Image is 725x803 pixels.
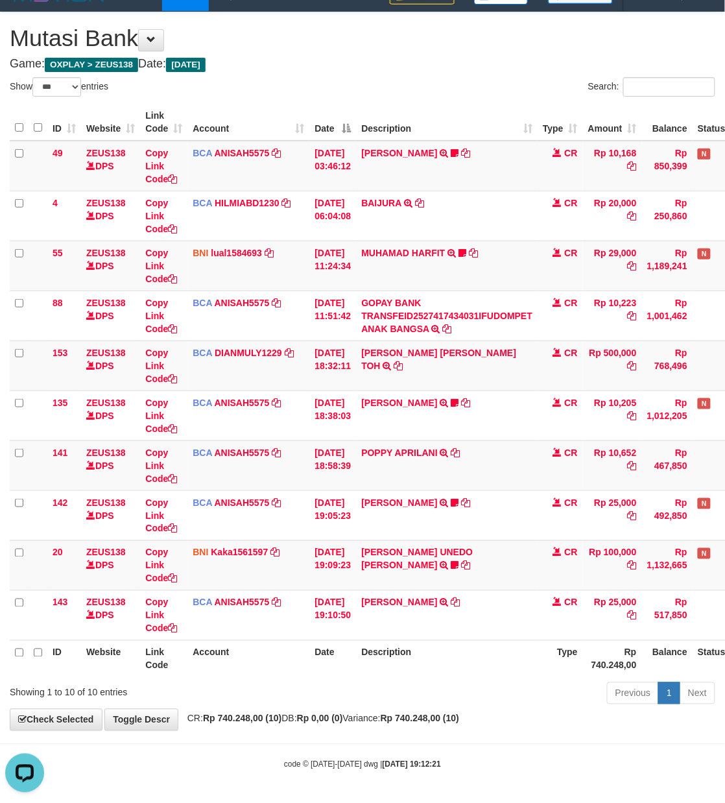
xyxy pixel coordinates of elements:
span: 20 [53,547,63,558]
a: Copy ANISAH5575 to clipboard [272,448,281,458]
a: ZEUS138 [86,248,126,258]
a: [PERSON_NAME] [361,398,437,408]
span: Has Note [698,398,711,409]
span: CR [565,198,578,208]
th: ID: activate to sort column ascending [47,104,81,141]
a: BAIJURA [361,198,401,208]
a: ZEUS138 [86,497,126,508]
a: Copy Link Code [145,198,177,234]
a: Copy Rp 20,000 to clipboard [628,211,637,221]
span: Has Note [698,498,711,509]
td: Rp 1,189,241 [642,241,693,291]
td: DPS [81,241,140,291]
label: Search: [588,77,715,97]
a: ANISAH5575 [215,597,270,608]
th: Date: activate to sort column descending [309,104,356,141]
a: ANISAH5575 [215,298,270,308]
a: GOPAY BANK TRANSFEID2527417434031IFUDOMPET ANAK BANGSA [361,298,532,334]
a: ANISAH5575 [215,448,270,458]
a: ZEUS138 [86,148,126,158]
a: [PERSON_NAME] [361,497,437,508]
td: Rp 10,205 [583,390,642,440]
a: Copy Rp 29,000 to clipboard [628,261,637,271]
span: 49 [53,148,63,158]
h1: Mutasi Bank [10,25,715,51]
span: BCA [193,398,212,408]
td: [DATE] 19:10:50 [309,590,356,640]
td: Rp 29,000 [583,241,642,291]
a: POPPY APRILANI [361,448,437,458]
td: Rp 1,132,665 [642,540,693,590]
span: [DATE] [166,58,206,72]
a: Copy SAMUEL UNEDO SIMBOLON to clipboard [462,560,471,571]
h4: Game: Date: [10,58,715,71]
th: Link Code: activate to sort column ascending [140,104,187,141]
th: Website [81,640,140,677]
td: [DATE] 03:46:12 [309,141,356,191]
input: Search: [623,77,715,97]
span: Has Note [698,149,711,160]
td: Rp 25,000 [583,490,642,540]
td: Rp 1,012,205 [642,390,693,440]
td: [DATE] 19:05:23 [309,490,356,540]
span: CR [565,298,578,308]
a: Copy ANISAH5575 to clipboard [272,497,281,508]
span: CR [565,497,578,508]
a: ANISAH5575 [215,497,270,508]
span: 88 [53,298,63,308]
span: 4 [53,198,58,208]
th: Account [187,640,309,677]
a: Copy lual1584693 to clipboard [265,248,274,258]
span: 153 [53,348,67,358]
span: CR [565,148,578,158]
span: OXPLAY > ZEUS138 [45,58,138,72]
td: Rp 10,223 [583,291,642,341]
td: Rp 10,168 [583,141,642,191]
select: Showentries [32,77,81,97]
a: Copy NELLY PAHWANI to clipboard [451,597,460,608]
td: [DATE] 18:38:03 [309,390,356,440]
span: Has Note [698,248,711,259]
a: Copy DIANMULY1229 to clipboard [285,348,294,358]
span: 142 [53,497,67,508]
a: Copy Rp 500,000 to clipboard [628,361,637,371]
span: BCA [193,198,212,208]
th: Description [356,640,538,677]
a: MUHAMAD HARFIT [361,248,445,258]
a: Copy Rp 25,000 to clipboard [628,610,637,621]
a: Copy ANISAH5575 to clipboard [272,298,281,308]
a: Copy Rp 10,205 to clipboard [628,411,637,421]
td: [DATE] 06:04:08 [309,191,356,241]
td: [DATE] 11:24:34 [309,241,356,291]
span: CR [565,547,578,558]
a: Copy INA PAUJANAH to clipboard [462,148,471,158]
td: DPS [81,490,140,540]
th: Website: activate to sort column ascending [81,104,140,141]
a: ZEUS138 [86,348,126,358]
span: BNI [193,547,208,558]
a: 1 [658,682,680,704]
td: DPS [81,191,140,241]
th: Account: activate to sort column ascending [187,104,309,141]
td: DPS [81,390,140,440]
a: Toggle Descr [104,709,178,731]
td: DPS [81,440,140,490]
td: DPS [81,540,140,590]
a: ZEUS138 [86,547,126,558]
a: Copy MUHAMAD HARFIT to clipboard [469,248,478,258]
a: Check Selected [10,709,102,731]
a: Copy Rp 25,000 to clipboard [628,510,637,521]
th: Description: activate to sort column ascending [356,104,538,141]
span: CR [565,398,578,408]
strong: Rp 0,00 (0) [297,713,343,724]
a: lual1584693 [211,248,262,258]
button: Open LiveChat chat widget [5,5,44,44]
span: CR [565,448,578,458]
td: Rp 768,496 [642,341,693,390]
strong: [DATE] 19:12:21 [383,760,441,769]
a: Copy Rp 10,223 to clipboard [628,311,637,321]
a: Copy Link Code [145,398,177,434]
td: [DATE] 11:51:42 [309,291,356,341]
th: Type [538,640,583,677]
th: Rp 740.248,00 [583,640,642,677]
